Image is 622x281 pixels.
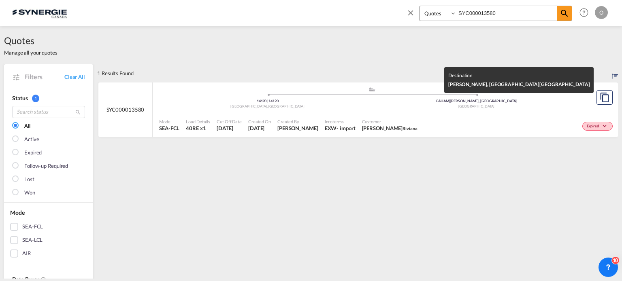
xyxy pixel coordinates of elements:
[248,125,271,132] span: 28 Jul 2025
[12,4,67,22] img: 1f56c880d42311ef80fc7dca854c8e59.png
[448,80,590,89] div: [PERSON_NAME], [GEOGRAPHIC_DATA]
[595,6,608,19] div: O
[159,118,179,125] span: Mode
[217,125,242,132] span: 28 Jul 2025
[267,99,268,103] span: |
[32,95,39,102] span: 1
[22,249,31,258] div: AIR
[367,87,377,91] md-icon: assets/icons/custom/ship-fill.svg
[612,64,618,82] div: Sort by: Created On
[24,189,35,197] div: Won
[10,209,25,216] span: Mode
[97,64,134,82] div: 1 Results Found
[12,95,28,101] span: Status
[107,106,145,113] span: SYC000013580
[277,125,318,132] span: Rosa Ho
[560,8,569,18] md-icon: icon-magnify
[601,124,611,129] md-icon: icon-chevron-down
[456,6,557,20] input: Enter Quotation Number
[186,118,210,125] span: Load Details
[24,162,68,170] div: Follow-up Required
[403,126,417,131] span: Riviana
[98,82,618,137] div: SYC000013580 assets/icons/custom/ship-fill.svgassets/icons/custom/roll-o-plane.svgOrigin FranceDe...
[4,34,58,47] span: Quotes
[22,223,43,231] div: SEA-FCL
[337,125,355,132] div: - import
[230,104,268,108] span: [GEOGRAPHIC_DATA]
[406,6,419,25] span: icon-close
[12,106,85,118] input: Search status
[4,49,58,56] span: Manage all your quotes
[257,99,268,103] span: 14120
[159,125,179,132] span: SEA-FCL
[22,236,43,244] div: SEA-LCL
[217,118,242,125] span: Cut Off Date
[248,118,271,125] span: Created On
[64,73,85,80] a: Clear All
[600,93,609,102] md-icon: assets/icons/custom/copyQuote.svg
[436,99,517,103] span: CAHAM [PERSON_NAME], [GEOGRAPHIC_DATA]
[448,71,590,80] div: Destination
[577,6,591,19] span: Help
[577,6,595,20] div: Help
[186,125,210,132] span: 40RE x 1
[362,125,418,132] span: Mohammed Zrafi Riviana
[24,149,42,157] div: Expired
[587,124,601,129] span: Expired
[325,125,356,132] div: EXW import
[557,6,572,21] span: icon-magnify
[24,135,39,144] div: Active
[10,249,87,258] md-checkbox: AIR
[325,118,356,125] span: Incoterms
[267,104,268,108] span: ,
[12,94,85,102] div: Status 1
[268,99,279,103] span: 14120
[277,118,318,125] span: Created By
[582,122,613,131] div: Change Status Here
[24,175,34,184] div: Lost
[596,90,613,105] button: Copy Quote
[10,236,87,244] md-checkbox: SEA-LCL
[458,104,494,108] span: [GEOGRAPHIC_DATA]
[406,8,415,17] md-icon: icon-close
[449,99,450,103] span: |
[362,118,418,125] span: Customer
[268,104,305,108] span: [GEOGRAPHIC_DATA]
[24,122,30,130] div: All
[24,72,64,81] span: Filters
[10,223,87,231] md-checkbox: SEA-FCL
[539,81,590,87] span: [GEOGRAPHIC_DATA]
[325,125,337,132] div: EXW
[75,109,81,115] md-icon: icon-magnify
